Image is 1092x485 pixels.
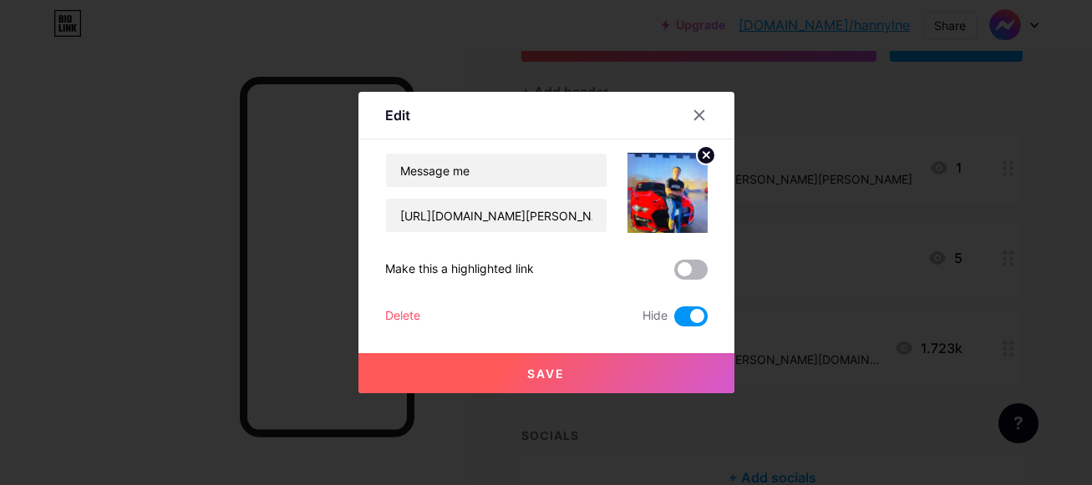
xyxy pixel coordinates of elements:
[358,353,734,393] button: Save
[643,306,668,326] span: Hide
[527,366,565,381] span: Save
[386,154,607,187] input: Title
[385,105,410,125] div: Edit
[385,260,534,280] div: Make this a highlighted link
[386,199,607,232] input: URL
[627,153,708,233] img: link_thumbnail
[385,306,420,326] div: Delete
